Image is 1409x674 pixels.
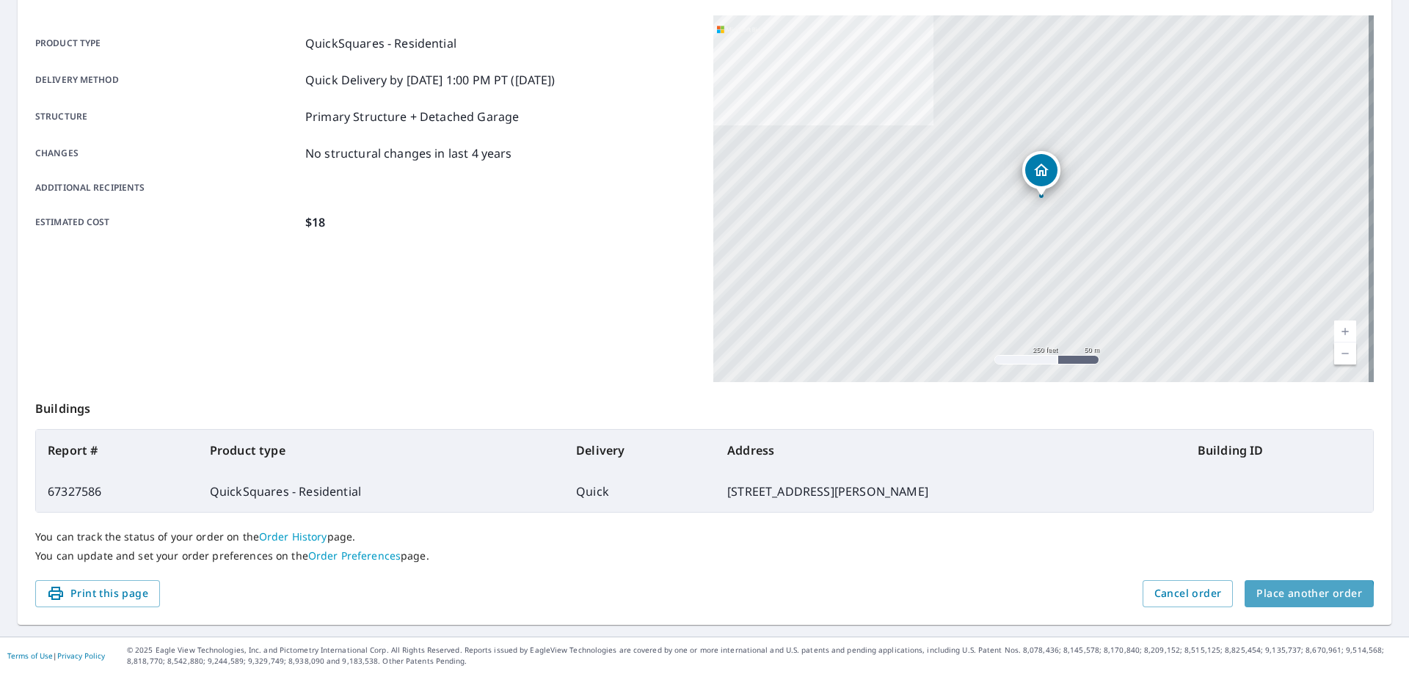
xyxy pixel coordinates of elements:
[35,213,299,231] p: Estimated cost
[1334,320,1356,343] a: Current Level 17, Zoom In
[564,471,716,512] td: Quick
[35,71,299,89] p: Delivery method
[716,471,1186,512] td: [STREET_ADDRESS][PERSON_NAME]
[35,144,299,162] p: Changes
[35,181,299,194] p: Additional recipients
[35,108,299,125] p: Structure
[36,430,198,471] th: Report #
[259,530,327,543] a: Order History
[35,34,299,52] p: Product type
[35,549,1374,563] p: You can update and set your order preferences on the page.
[57,651,105,661] a: Privacy Policy
[127,645,1402,667] p: © 2025 Eagle View Technologies, Inc. and Pictometry International Corp. All Rights Reserved. Repo...
[564,430,716,471] th: Delivery
[198,430,564,471] th: Product type
[1334,343,1356,365] a: Current Level 17, Zoom Out
[305,108,519,125] p: Primary Structure + Detached Garage
[1256,585,1362,603] span: Place another order
[305,71,556,89] p: Quick Delivery by [DATE] 1:00 PM PT ([DATE])
[1245,580,1374,607] button: Place another order
[198,471,564,512] td: QuickSquares - Residential
[35,382,1374,429] p: Buildings
[35,530,1374,543] p: You can track the status of your order on the page.
[1154,585,1222,603] span: Cancel order
[1022,151,1060,197] div: Dropped pin, building 1, Residential property, 2 Fulton St Weehawken, NJ 07086
[305,34,456,52] p: QuickSquares - Residential
[308,549,401,563] a: Order Preferences
[47,585,148,603] span: Print this page
[305,213,325,231] p: $18
[716,430,1186,471] th: Address
[7,651,105,660] p: |
[1186,430,1373,471] th: Building ID
[1143,580,1234,607] button: Cancel order
[305,144,512,162] p: No structural changes in last 4 years
[36,471,198,512] td: 67327586
[7,651,53,661] a: Terms of Use
[35,580,160,607] button: Print this page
